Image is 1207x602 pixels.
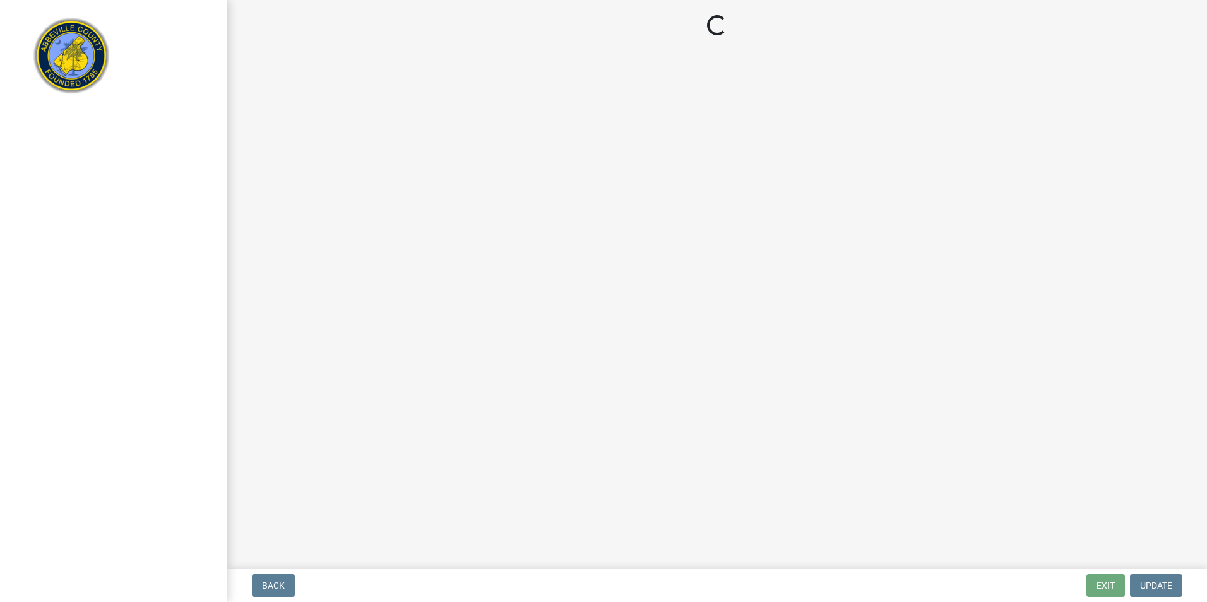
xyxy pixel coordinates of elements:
button: Back [252,574,295,597]
button: Exit [1086,574,1125,597]
span: Back [262,581,285,591]
img: Abbeville County, South Carolina [25,13,118,106]
span: Update [1140,581,1172,591]
button: Update [1130,574,1182,597]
